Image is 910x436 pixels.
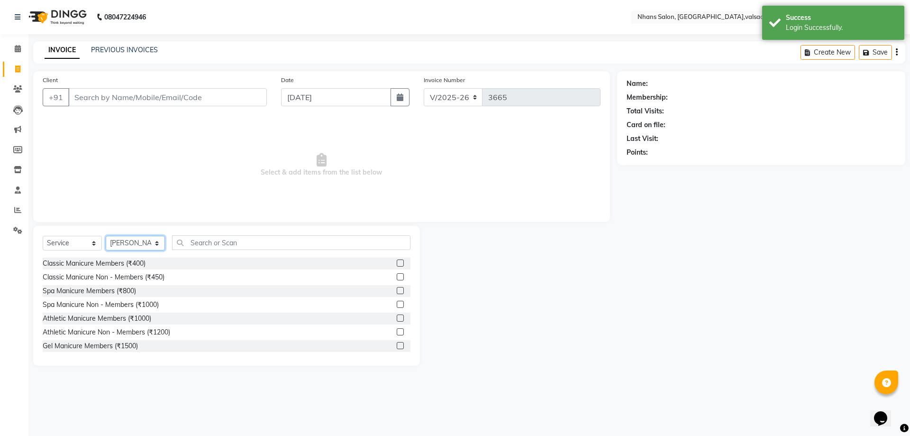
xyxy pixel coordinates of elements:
div: Classic Manicure Non - Members (₹450) [43,272,164,282]
img: logo [24,4,89,30]
button: Create New [801,45,855,60]
iframe: chat widget [870,398,901,427]
div: Name: [627,79,648,89]
button: Save [859,45,892,60]
div: Total Visits: [627,106,664,116]
div: Membership: [627,93,668,102]
div: Last Visit: [627,134,658,144]
div: Card on file: [627,120,665,130]
input: Search or Scan [172,235,410,250]
a: PREVIOUS INVOICES [91,46,158,54]
div: Classic Manicure Members (₹400) [43,259,146,269]
div: Spa Manicure Members (₹800) [43,286,136,296]
div: Gel Manicure Members (₹1500) [43,341,138,351]
button: +91 [43,88,69,106]
a: INVOICE [45,42,80,59]
span: Select & add items from the list below [43,118,601,213]
div: Athletic Manicure Non - Members (₹1200) [43,327,170,337]
label: Client [43,76,58,84]
label: Invoice Number [424,76,465,84]
label: Date [281,76,294,84]
input: Search by Name/Mobile/Email/Code [68,88,267,106]
div: Login Successfully. [786,23,897,33]
div: Athletic Manicure Members (₹1000) [43,314,151,324]
b: 08047224946 [104,4,146,30]
div: Points: [627,148,648,158]
div: Spa Manicure Non - Members (₹1000) [43,300,159,310]
div: Success [786,13,897,23]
